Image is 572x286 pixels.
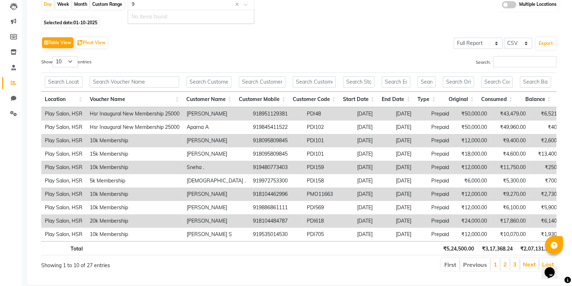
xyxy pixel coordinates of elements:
[86,147,183,161] td: 15k Membership
[493,261,497,268] a: 1
[392,161,428,174] td: [DATE]
[516,92,555,107] th: Balance: activate to sort column ascending
[428,228,453,241] td: Prepaid
[249,121,303,134] td: 919845411522
[523,261,536,268] a: Next
[353,201,392,214] td: [DATE]
[491,134,529,147] td: ₹9,400.00
[303,134,353,147] td: PDI101
[392,107,428,121] td: [DATE]
[86,134,183,147] td: 10k Membership
[41,228,86,241] td: Play Salon, HSR
[45,76,82,88] input: Search Location
[392,228,428,241] td: [DATE]
[428,188,453,201] td: Prepaid
[303,228,353,241] td: PDI705
[128,10,254,24] div: No items found
[529,201,567,214] td: ₹5,900.00
[353,214,392,228] td: [DATE]
[41,188,86,201] td: Play Salon, HSR
[343,76,374,88] input: Search Start Date
[519,1,556,8] span: Multiple Locations
[303,107,353,121] td: PDI48
[52,56,78,67] select: Showentries
[453,188,491,201] td: ₹12,000.00
[392,134,428,147] td: [DATE]
[529,107,567,121] td: ₹6,521.00
[418,76,436,88] input: Search Type
[303,214,353,228] td: PDI618
[183,214,249,228] td: [PERSON_NAME]
[42,37,73,48] button: Table View
[235,1,241,8] span: Clear all
[235,92,289,107] th: Customer Mobile: activate to sort column ascending
[478,92,516,107] th: Consumed: activate to sort column ascending
[303,161,353,174] td: PDI159
[529,174,567,188] td: ₹700.00
[41,201,86,214] td: Play Salon, HSR
[353,161,392,174] td: [DATE]
[41,257,250,269] div: Showing 1 to 10 of 27 entries
[41,214,86,228] td: Play Salon, HSR
[453,121,491,134] td: ₹50,000.00
[414,92,439,107] th: Type: activate to sort column ascending
[353,147,392,161] td: [DATE]
[491,214,529,228] td: ₹17,860.00
[392,147,428,161] td: [DATE]
[249,107,303,121] td: 918951129381
[76,37,107,48] button: Pivot View
[186,76,232,88] input: Search Customer Name
[249,134,303,147] td: 918095809845
[41,121,86,134] td: Play Salon, HSR
[428,121,453,134] td: Prepaid
[491,201,529,214] td: ₹6,100.00
[239,76,285,88] input: Search Customer Mobile
[249,228,303,241] td: 919535014530
[183,161,249,174] td: Sneha .
[41,241,86,255] th: Total
[41,161,86,174] td: Play Salon, HSR
[536,37,556,50] button: Export
[249,147,303,161] td: 918095809845
[73,20,97,25] span: 01-10-2025
[453,147,491,161] td: ₹18,000.00
[513,261,517,268] a: 3
[453,161,491,174] td: ₹12,000.00
[491,147,529,161] td: ₹4,600.00
[428,201,453,214] td: Prepaid
[293,76,336,88] input: Search Customer Code
[183,92,235,107] th: Customer Name: activate to sort column ascending
[183,134,249,147] td: [PERSON_NAME]
[249,214,303,228] td: 918104484787
[303,201,353,214] td: PDI569
[86,174,183,188] td: 5k Membership
[392,121,428,134] td: [DATE]
[183,174,249,188] td: [DEMOGRAPHIC_DATA] .
[249,174,303,188] td: 919972753300
[428,174,453,188] td: Prepaid
[183,107,249,121] td: [PERSON_NAME]
[41,147,86,161] td: Play Salon, HSR
[443,76,474,88] input: Search Original
[392,188,428,201] td: [DATE]
[453,107,491,121] td: ₹50,000.00
[529,188,567,201] td: ₹2,730.00
[481,76,513,88] input: Search Consumed
[86,228,183,241] td: 10k Membership
[520,76,551,88] input: Search Balance
[453,201,491,214] td: ₹12,000.00
[303,121,353,134] td: PDI102
[392,174,428,188] td: [DATE]
[516,241,555,255] th: ₹2,07,131.76
[77,40,83,46] img: pivot.png
[491,228,529,241] td: ₹10,070.00
[529,134,567,147] td: ₹2,600.00
[453,214,491,228] td: ₹24,000.00
[491,161,529,174] td: ₹11,750.00
[478,241,516,255] th: ₹3,17,368.24
[90,76,179,88] input: Search Voucher Name
[491,174,529,188] td: ₹5,300.00
[382,76,410,88] input: Search End Date
[303,174,353,188] td: PDI158
[353,188,392,201] td: [DATE]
